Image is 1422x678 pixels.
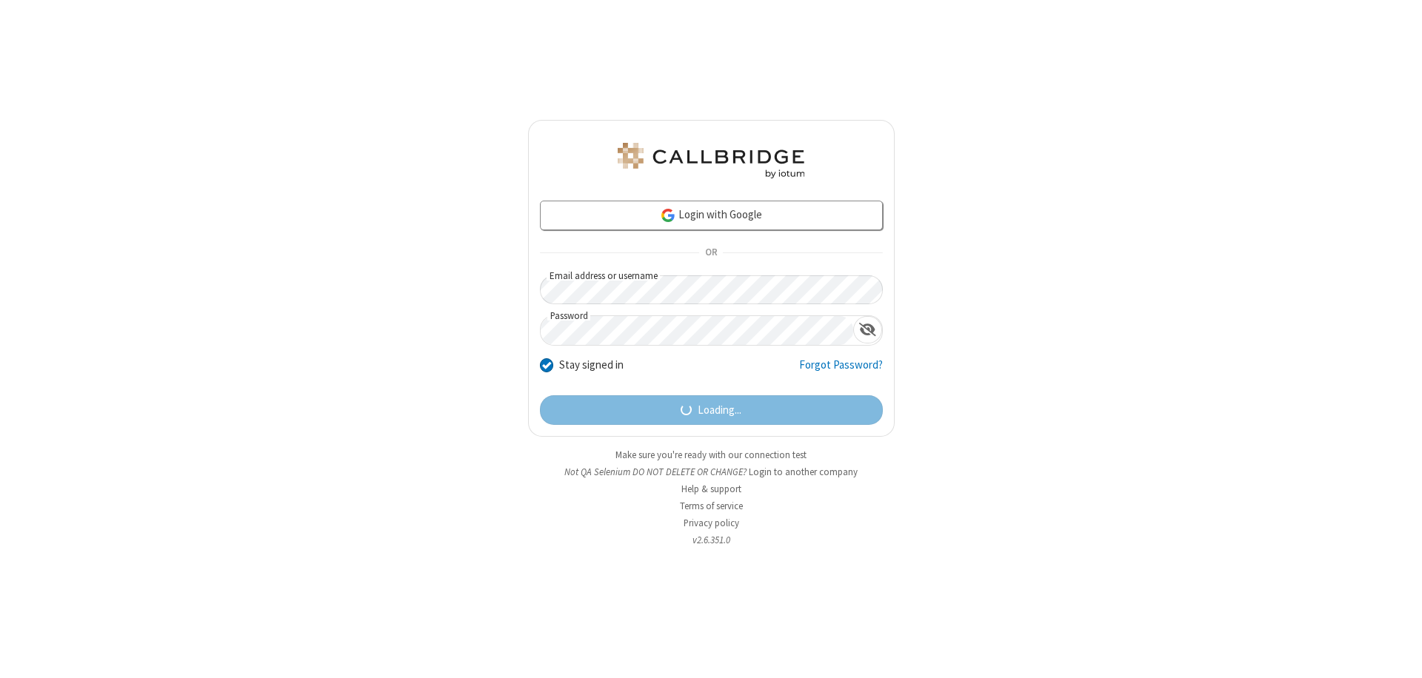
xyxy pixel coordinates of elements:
a: Help & support [681,483,741,495]
a: Forgot Password? [799,357,883,385]
span: OR [699,243,723,264]
button: Loading... [540,395,883,425]
label: Stay signed in [559,357,624,374]
div: Show password [853,316,882,343]
img: QA Selenium DO NOT DELETE OR CHANGE [615,143,807,178]
li: Not QA Selenium DO NOT DELETE OR CHANGE? [528,465,895,479]
a: Terms of service [680,500,743,512]
a: Privacy policy [684,517,739,529]
input: Password [541,316,853,345]
input: Email address or username [540,275,883,304]
a: Make sure you're ready with our connection test [615,449,807,461]
img: google-icon.png [660,207,676,224]
iframe: Chat [1385,640,1411,668]
li: v2.6.351.0 [528,533,895,547]
button: Login to another company [749,465,858,479]
span: Loading... [698,402,741,419]
a: Login with Google [540,201,883,230]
